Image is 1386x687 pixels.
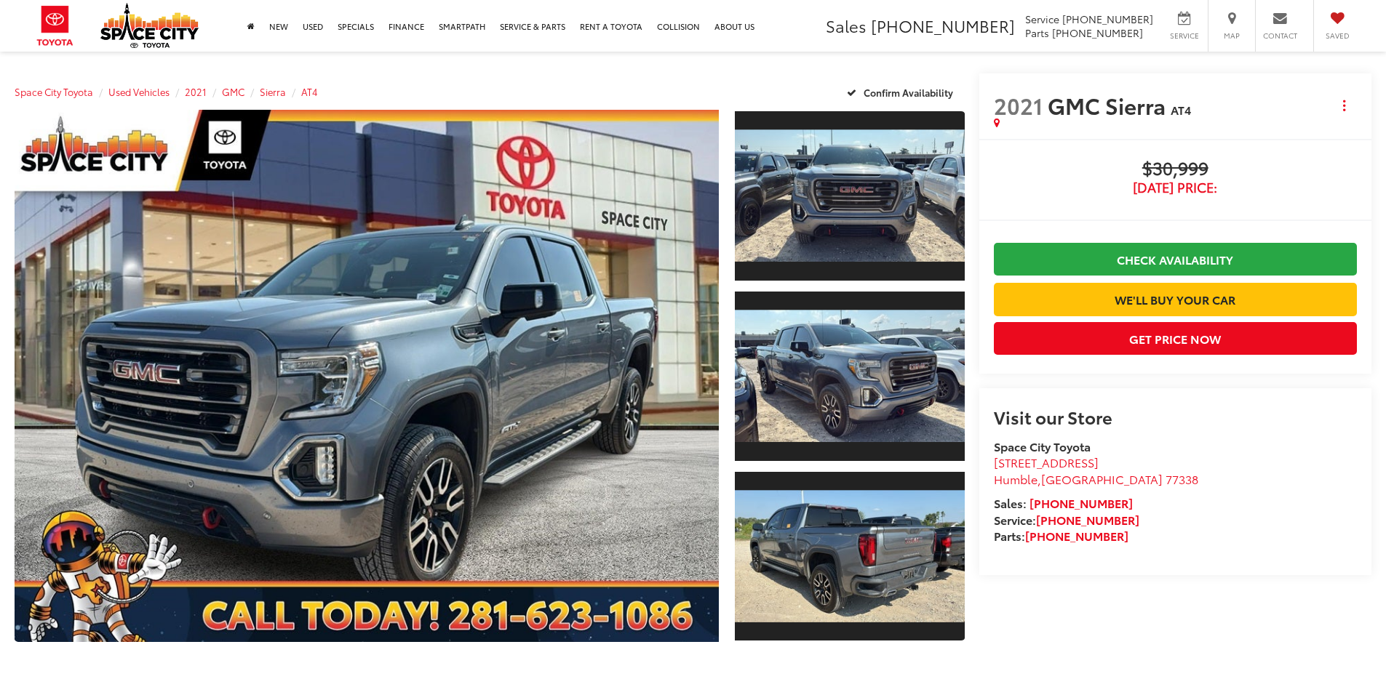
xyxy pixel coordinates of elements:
a: [PHONE_NUMBER] [1029,494,1133,511]
span: [GEOGRAPHIC_DATA] [1041,470,1163,487]
span: [DATE] Price: [994,180,1357,195]
a: We'll Buy Your Car [994,283,1357,316]
span: Confirm Availability [864,86,953,99]
a: AT4 [301,85,318,98]
a: [PHONE_NUMBER] [1036,511,1139,528]
a: Expand Photo 3 [735,470,965,643]
a: GMC [222,85,244,98]
a: [STREET_ADDRESS] Humble,[GEOGRAPHIC_DATA] 77338 [994,454,1198,487]
span: Humble [994,470,1037,487]
span: AT4 [1171,101,1191,118]
a: Expand Photo 1 [735,110,965,282]
span: dropdown dots [1343,100,1345,111]
a: 2021 [185,85,207,98]
span: [PHONE_NUMBER] [1062,12,1153,26]
a: Check Availability [994,243,1357,276]
span: $30,999 [994,158,1357,180]
button: Actions [1331,92,1357,118]
button: Get Price Now [994,322,1357,355]
span: [PHONE_NUMBER] [871,14,1015,37]
span: Saved [1321,31,1353,41]
a: Expand Photo 2 [735,290,965,462]
a: Sierra [260,85,286,98]
a: [PHONE_NUMBER] [1025,527,1128,544]
img: 2021 GMC Sierra AT4 [732,310,966,442]
img: 2021 GMC Sierra AT4 [7,107,725,645]
strong: Service: [994,511,1139,528]
span: [PHONE_NUMBER] [1052,25,1143,40]
a: Expand Photo 0 [15,110,719,642]
img: 2021 GMC Sierra AT4 [732,130,966,262]
img: 2021 GMC Sierra AT4 [732,490,966,622]
a: Used Vehicles [108,85,170,98]
span: , [994,470,1198,487]
span: Sales: [994,494,1027,511]
strong: Space City Toyota [994,438,1091,454]
a: Space City Toyota [15,85,93,98]
strong: Parts: [994,527,1128,544]
span: Service [1168,31,1200,41]
span: 77338 [1166,470,1198,487]
span: Contact [1263,31,1297,41]
span: Parts [1025,25,1049,40]
span: Map [1216,31,1248,41]
span: Service [1025,12,1059,26]
img: Space City Toyota [100,3,199,48]
h2: Visit our Store [994,407,1357,426]
span: GMC Sierra [1048,89,1171,121]
span: Sales [826,14,867,37]
button: Confirm Availability [839,79,965,105]
span: [STREET_ADDRESS] [994,454,1099,470]
span: 2021 [994,89,1043,121]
